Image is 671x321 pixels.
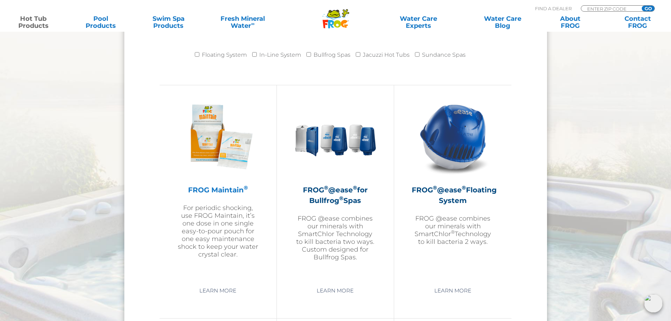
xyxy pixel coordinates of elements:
[309,284,362,297] a: Learn More
[202,48,247,62] label: Floating System
[244,184,248,191] sup: ®
[535,5,572,12] p: Find A Dealer
[586,6,634,12] input: Zip Code Form
[191,284,244,297] a: Learn More
[177,185,259,195] h2: FROG Maintain
[177,96,259,279] a: FROG Maintain®For periodic shocking, use FROG Maintain, it’s one dose in one single easy-to-pour ...
[412,185,494,206] h2: FROG @ease Floating System
[363,48,410,62] label: Jacuzzi Hot Tubs
[412,215,494,246] p: FROG @ease combines our minerals with SmartChlor Technology to kill bacteria 2 ways.
[644,294,663,313] img: openIcon
[259,48,301,62] label: In-Line System
[177,204,259,258] p: For periodic shocking, use FROG Maintain, it’s one dose in one single easy-to-pour pouch for one ...
[313,48,350,62] label: Bullfrog Spas
[294,96,376,279] a: FROG®@ease®for Bullfrog®SpasFROG @ease combines our minerals with SmartChlor Technology to kill b...
[544,15,596,29] a: AboutFROG
[642,6,654,11] input: GO
[476,15,529,29] a: Water CareBlog
[210,15,275,29] a: Fresh MineralWater∞
[412,96,494,279] a: FROG®@ease®Floating SystemFROG @ease combines our minerals with SmartChlor®Technology to kill bac...
[251,21,255,26] sup: ∞
[294,185,376,206] h2: FROG @ease for Bullfrog Spas
[294,96,376,178] img: bullfrog-product-hero-300x300.png
[324,184,328,191] sup: ®
[339,195,343,202] sup: ®
[426,284,479,297] a: Learn More
[177,96,259,178] img: Frog_Maintain_Hero-2-v2-300x300.png
[422,48,466,62] label: Sundance Spas
[462,184,466,191] sup: ®
[294,215,376,261] p: FROG @ease combines our minerals with SmartChlor Technology to kill bacteria two ways. Custom des...
[412,96,494,178] img: hot-tub-product-atease-system-300x300.png
[142,15,195,29] a: Swim SpaProducts
[75,15,127,29] a: PoolProducts
[611,15,664,29] a: ContactFROG
[451,229,455,235] sup: ®
[7,15,60,29] a: Hot TubProducts
[353,184,357,191] sup: ®
[433,184,437,191] sup: ®
[376,15,461,29] a: Water CareExperts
